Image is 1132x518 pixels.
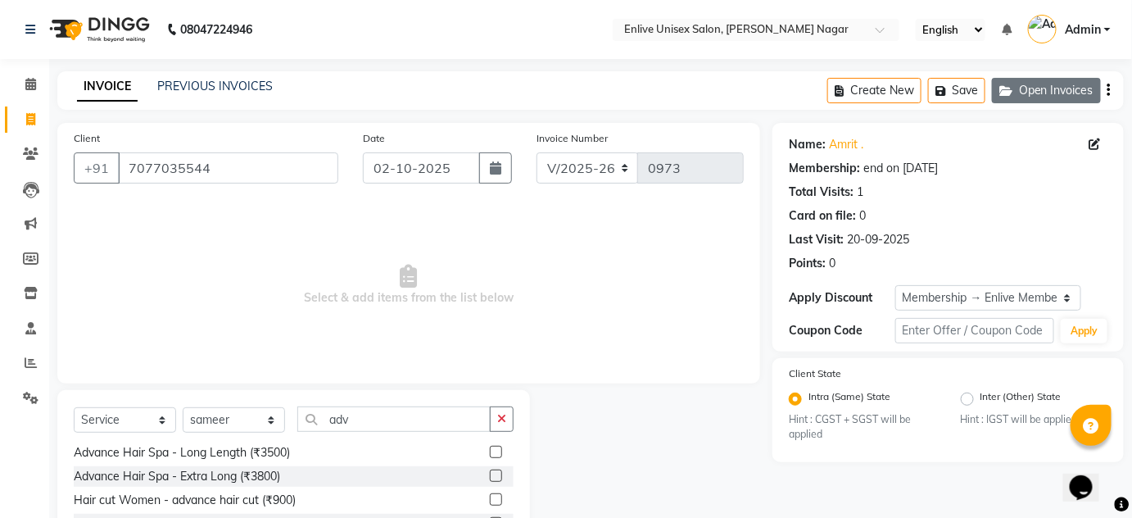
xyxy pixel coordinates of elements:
[118,152,338,184] input: Search by Name/Mobile/Email/Code
[42,7,154,52] img: logo
[1065,21,1101,39] span: Admin
[827,78,921,103] button: Create New
[789,231,844,248] div: Last Visit:
[74,444,290,461] div: Advance Hair Spa - Long Length (₹3500)
[74,152,120,184] button: +91
[789,366,841,381] label: Client State
[1063,452,1116,502] iframe: chat widget
[789,136,826,153] div: Name:
[980,389,1062,409] label: Inter (Other) State
[74,203,744,367] span: Select & add items from the list below
[157,79,273,93] a: PREVIOUS INVOICES
[297,407,491,432] input: Search or Scan
[829,255,835,272] div: 0
[895,318,1055,343] input: Enter Offer / Coupon Code
[789,207,856,225] div: Card on file:
[829,136,863,153] a: Amrit .
[789,322,895,339] div: Coupon Code
[77,72,138,102] a: INVOICE
[789,160,860,177] div: Membership:
[863,160,938,177] div: end on [DATE]
[74,131,100,146] label: Client
[537,131,608,146] label: Invoice Number
[1028,15,1057,43] img: Admin
[789,289,895,307] div: Apply Discount
[1061,319,1107,343] button: Apply
[180,7,252,52] b: 08047224946
[961,412,1108,427] small: Hint : IGST will be applied
[789,184,854,201] div: Total Visits:
[808,389,890,409] label: Intra (Same) State
[992,78,1101,103] button: Open Invoices
[74,492,296,509] div: Hair cut Women - advance hair cut (₹900)
[74,468,280,485] div: Advance Hair Spa - Extra Long (₹3800)
[857,184,863,201] div: 1
[363,131,385,146] label: Date
[928,78,985,103] button: Save
[789,255,826,272] div: Points:
[789,412,936,443] small: Hint : CGST + SGST will be applied
[859,207,866,225] div: 0
[847,231,909,248] div: 20-09-2025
